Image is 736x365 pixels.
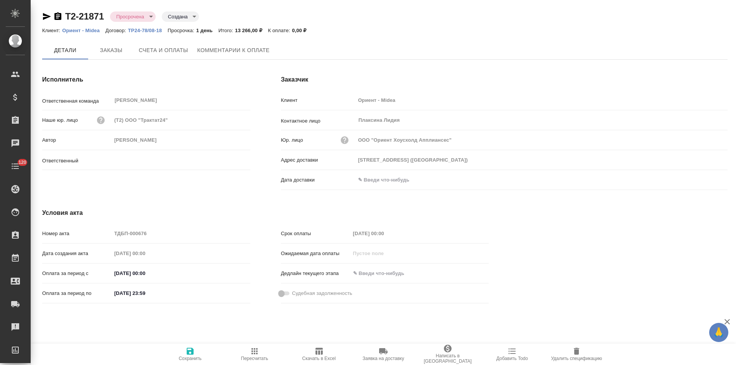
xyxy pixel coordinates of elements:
[281,136,303,144] p: Юр. лицо
[235,28,268,33] p: 13 266,00 ₽
[196,28,219,33] p: 1 день
[14,159,31,166] span: 120
[112,248,179,259] input: Пустое поле
[281,117,355,125] p: Контактное лицо
[93,46,130,55] span: Заказы
[355,174,422,185] input: ✎ Введи что-нибудь
[110,11,156,22] div: Просрочена
[112,115,250,126] input: Пустое поле
[112,134,250,146] input: Пустое поле
[42,97,112,105] p: Ответственная команда
[281,176,355,184] p: Дата доставки
[350,248,417,259] input: Пустое поле
[42,136,112,144] p: Автор
[292,290,352,297] span: Судебная задолженность
[268,28,292,33] p: К оплате:
[281,75,728,84] h4: Заказчик
[42,230,112,237] p: Номер акта
[105,28,128,33] p: Договор:
[712,324,725,340] span: 🙏
[112,288,179,299] input: ✎ Введи что-нибудь
[62,28,105,33] p: Ориент - Midea
[42,290,112,297] p: Оплата за период по
[219,28,235,33] p: Итого:
[166,13,190,20] button: Создана
[112,228,250,239] input: Пустое поле
[114,13,146,20] button: Просрочена
[47,46,84,55] span: Детали
[42,208,489,218] h4: Условия акта
[42,116,78,124] p: Наше юр. лицо
[53,12,62,21] button: Скопировать ссылку
[62,27,105,33] a: Ориент - Midea
[42,12,51,21] button: Скопировать ссылку для ЯМессенджера
[42,75,250,84] h4: Исполнитель
[281,230,350,237] p: Срок оплаты
[292,28,312,33] p: 0,00 ₽
[709,323,728,342] button: 🙏
[42,28,62,33] p: Клиент:
[281,156,355,164] p: Адрес доставки
[355,134,728,146] input: Пустое поле
[350,268,417,279] input: ✎ Введи что-нибудь
[281,97,355,104] p: Клиент
[162,11,199,22] div: Просрочена
[281,270,350,277] p: Дедлайн текущего этапа
[168,28,196,33] p: Просрочка:
[197,46,270,55] span: Комментарии к оплате
[42,270,112,277] p: Оплата за период с
[355,95,728,106] input: Пустое поле
[139,46,188,55] span: Счета и оплаты
[42,250,112,257] p: Дата создания акта
[112,268,179,279] input: ✎ Введи что-нибудь
[246,159,248,161] button: Open
[128,28,168,33] p: ТР24-78/08-18
[2,157,29,176] a: 120
[42,157,112,165] p: Ответственный
[65,11,104,21] a: Т2-21871
[128,27,168,33] a: ТР24-78/08-18
[281,250,350,257] p: Ожидаемая дата оплаты
[355,154,728,165] input: Пустое поле
[350,228,417,239] input: Пустое поле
